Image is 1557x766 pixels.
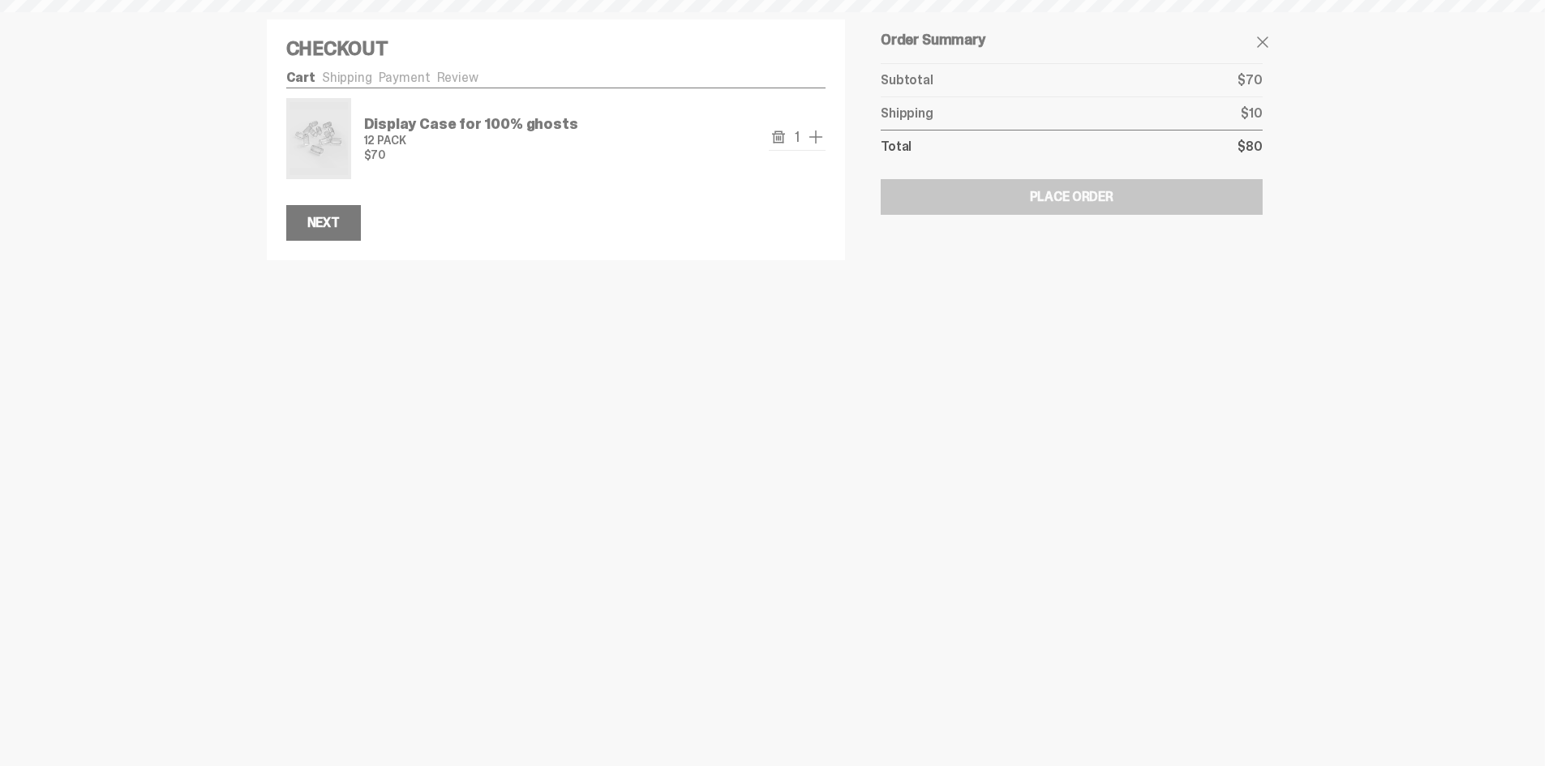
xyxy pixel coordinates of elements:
div: Place Order [1030,190,1113,203]
button: add one [806,127,826,147]
h4: Checkout [286,39,826,58]
button: remove [769,127,788,147]
p: $70 [1237,74,1263,87]
p: $80 [1237,140,1263,153]
span: 1 [788,130,806,144]
img: Display Case for 100% ghosts [290,101,348,176]
p: $70 [364,149,578,160]
p: Subtotal [881,74,933,87]
a: Shipping [322,69,372,86]
button: Place Order [881,179,1262,215]
h5: Order Summary [881,32,1262,47]
button: Next [286,205,361,241]
p: Display Case for 100% ghosts [364,117,578,131]
p: Total [881,140,911,153]
p: Shipping [881,107,933,120]
p: $10 [1241,107,1263,120]
div: Next [307,216,340,229]
p: 12 PACK [364,135,578,146]
a: Cart [286,69,315,86]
